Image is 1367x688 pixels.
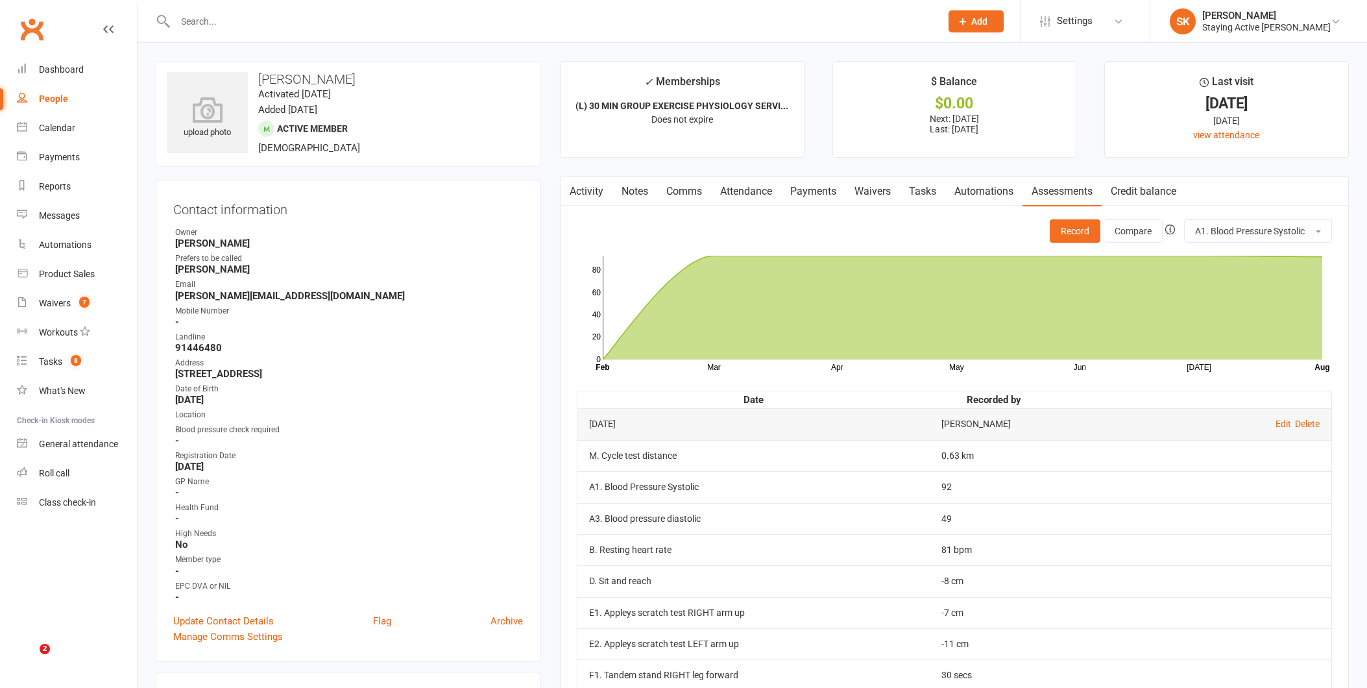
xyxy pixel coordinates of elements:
[651,114,713,125] span: Does not expire
[930,534,1059,565] td: 81 bpm
[39,93,68,104] div: People
[17,488,137,517] a: Class kiosk mode
[39,64,84,75] div: Dashboard
[175,342,523,354] strong: 91446480
[17,289,137,318] a: Waivers 7
[39,356,62,367] div: Tasks
[39,240,91,250] div: Automations
[175,528,523,540] div: High Needs
[561,177,612,206] a: Activity
[711,177,781,206] a: Attendance
[971,16,987,27] span: Add
[167,97,248,140] div: upload photo
[17,201,137,230] a: Messages
[17,172,137,201] a: Reports
[175,331,523,343] div: Landline
[1050,219,1100,243] button: Record
[612,177,657,206] a: Notes
[17,347,137,376] a: Tasks 8
[1117,114,1337,128] div: [DATE]
[17,55,137,84] a: Dashboard
[17,84,137,114] a: People
[1202,21,1331,33] div: Staying Active [PERSON_NAME]
[949,10,1004,32] button: Add
[39,439,118,449] div: General attendance
[1193,130,1259,140] a: view attendance
[13,644,44,675] iframe: Intercom live chat
[175,554,523,566] div: Member type
[577,503,930,534] td: A3. Blood pressure diastolic
[589,419,918,429] div: [DATE]
[17,430,137,459] a: General attendance kiosk mode
[577,565,930,596] td: D. Sit and reach
[175,450,523,462] div: Registration Date
[1104,219,1163,243] button: Compare
[845,114,1065,134] p: Next: [DATE] Last: [DATE]
[657,177,711,206] a: Comms
[175,435,523,447] strong: -
[931,73,977,97] div: $ Balance
[175,278,523,291] div: Email
[167,72,529,86] h3: [PERSON_NAME]
[577,628,930,659] td: E2. Appleys scratch test LEFT arm up
[1102,177,1185,206] a: Credit balance
[577,534,930,565] td: B. Resting heart rate
[175,580,523,593] div: EPC DVA or NIL
[17,230,137,260] a: Automations
[575,101,788,111] strong: (L) 30 MIN GROUP EXERCISE PHYSIOLOGY SERVI...
[39,298,71,308] div: Waivers
[16,13,48,45] a: Clubworx
[930,503,1059,534] td: 49
[930,628,1059,659] td: -11 cm
[17,143,137,172] a: Payments
[644,76,653,88] i: ✓
[17,260,137,289] a: Product Sales
[845,97,1065,110] div: $0.00
[175,316,523,328] strong: -
[373,613,391,629] a: Flag
[1022,177,1102,206] a: Assessments
[39,497,96,508] div: Class check-in
[39,181,71,191] div: Reports
[1200,73,1253,97] div: Last visit
[79,297,90,308] span: 7
[39,269,95,279] div: Product Sales
[173,197,523,217] h3: Contact information
[258,104,317,116] time: Added [DATE]
[577,440,930,471] td: M. Cycle test distance
[175,394,523,406] strong: [DATE]
[175,264,523,275] strong: [PERSON_NAME]
[175,368,523,380] strong: [STREET_ADDRESS]
[71,355,81,366] span: 8
[175,461,523,473] strong: [DATE]
[845,177,900,206] a: Waivers
[175,476,523,488] div: GP Name
[175,409,523,421] div: Location
[930,408,1059,439] td: [PERSON_NAME]
[277,123,348,134] span: Active member
[175,238,523,249] strong: [PERSON_NAME]
[577,597,930,628] td: E1. Appleys scratch test RIGHT arm up
[1195,226,1305,236] span: A1. Blood Pressure Systolic
[930,391,1059,408] th: Recorded by
[258,142,360,154] span: [DEMOGRAPHIC_DATA]
[490,613,523,629] a: Archive
[17,318,137,347] a: Workouts
[175,591,523,603] strong: -
[175,487,523,498] strong: -
[175,502,523,514] div: Health Fund
[930,597,1059,628] td: -7 cm
[175,357,523,369] div: Address
[175,383,523,395] div: Date of Birth
[175,227,523,239] div: Owner
[175,290,523,302] strong: [PERSON_NAME][EMAIL_ADDRESS][DOMAIN_NAME]
[17,459,137,488] a: Roll call
[173,613,274,629] a: Update Contact Details
[1295,419,1320,429] a: Delete
[175,513,523,524] strong: -
[39,210,80,221] div: Messages
[258,88,331,100] time: Activated [DATE]
[930,440,1059,471] td: 0.63 km
[17,114,137,143] a: Calendar
[930,471,1059,502] td: 92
